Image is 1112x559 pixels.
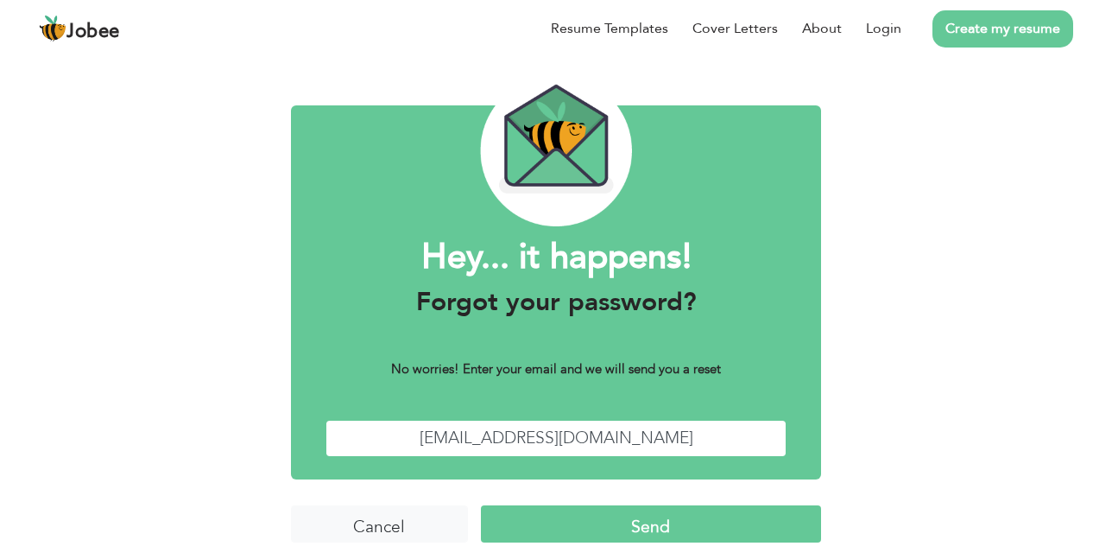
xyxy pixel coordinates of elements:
[391,360,721,378] b: No worries! Enter your email and we will send you a reset
[802,18,842,39] a: About
[692,18,778,39] a: Cover Letters
[325,420,787,457] input: Enter Your Email
[325,287,787,318] h3: Forgot your password?
[66,22,120,41] span: Jobee
[325,235,787,280] h1: Hey... it happens!
[39,15,120,42] a: Jobee
[932,10,1073,48] a: Create my resume
[481,505,821,543] input: Send
[39,15,66,42] img: jobee.io
[866,18,901,39] a: Login
[291,505,468,543] input: Cancel
[480,75,631,226] img: envelope_bee.png
[551,18,668,39] a: Resume Templates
